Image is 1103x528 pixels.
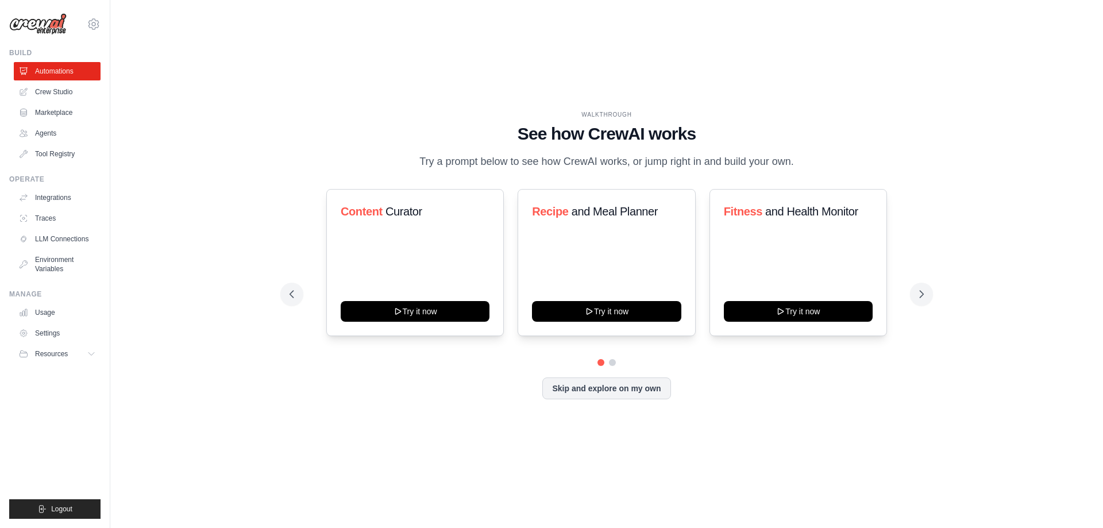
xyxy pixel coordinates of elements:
h1: See how CrewAI works [290,124,924,144]
span: Fitness [724,205,762,218]
div: WALKTHROUGH [290,110,924,119]
a: Marketplace [14,103,101,122]
button: Resources [14,345,101,363]
span: and Health Monitor [765,205,858,218]
button: Try it now [724,301,873,322]
a: Integrations [14,188,101,207]
a: Tool Registry [14,145,101,163]
div: Operate [9,175,101,184]
span: Logout [51,504,72,514]
span: Curator [385,205,422,218]
a: Settings [14,324,101,342]
span: Recipe [532,205,568,218]
div: Manage [9,290,101,299]
a: Traces [14,209,101,228]
a: Automations [14,62,101,80]
a: LLM Connections [14,230,101,248]
span: and Meal Planner [572,205,658,218]
button: Skip and explore on my own [542,377,670,399]
button: Logout [9,499,101,519]
span: Content [341,205,383,218]
a: Environment Variables [14,250,101,278]
img: Logo [9,13,67,35]
span: Resources [35,349,68,359]
div: Build [9,48,101,57]
button: Try it now [532,301,681,322]
p: Try a prompt below to see how CrewAI works, or jump right in and build your own. [414,153,800,170]
a: Agents [14,124,101,142]
a: Crew Studio [14,83,101,101]
button: Try it now [341,301,489,322]
a: Usage [14,303,101,322]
